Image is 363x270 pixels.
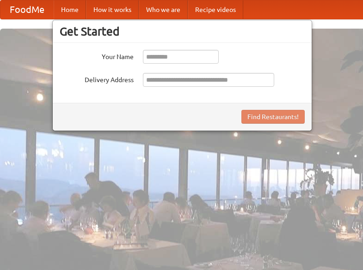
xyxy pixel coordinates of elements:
[60,73,134,84] label: Delivery Address
[0,0,54,19] a: FoodMe
[139,0,188,19] a: Who we are
[54,0,86,19] a: Home
[86,0,139,19] a: How it works
[188,0,243,19] a: Recipe videos
[241,110,305,124] button: Find Restaurants!
[60,50,134,61] label: Your Name
[60,24,305,38] h3: Get Started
